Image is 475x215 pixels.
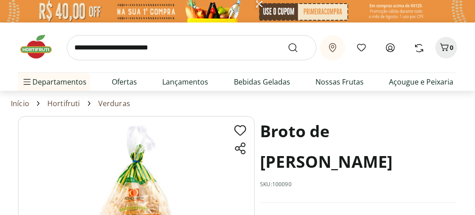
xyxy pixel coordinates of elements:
a: Hortifruti [47,99,80,107]
input: search [67,35,316,60]
p: SKU: 100090 [260,181,292,188]
a: Início [11,99,29,107]
a: Lançamentos [162,76,208,87]
h1: Broto de [PERSON_NAME] [260,116,457,177]
a: Verduras [98,99,130,107]
span: 0 [450,43,453,52]
button: Carrinho [435,37,457,58]
a: Bebidas Geladas [234,76,290,87]
a: Açougue e Peixaria [389,76,453,87]
button: Submit Search [288,42,309,53]
img: Hortifruti [18,33,63,60]
a: Nossas Frutas [315,76,364,87]
button: Menu [22,71,32,93]
a: Ofertas [112,76,137,87]
span: Departamentos [22,71,87,93]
